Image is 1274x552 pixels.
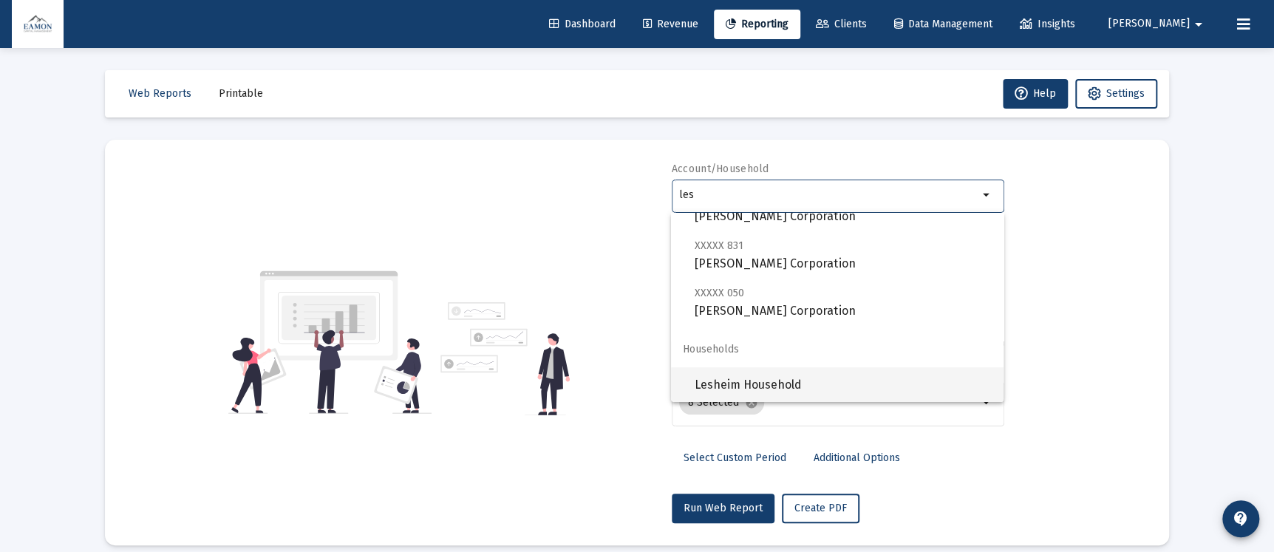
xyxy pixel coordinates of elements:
[228,269,432,415] img: reporting
[814,452,900,464] span: Additional Options
[1015,87,1056,100] span: Help
[23,10,52,39] img: Dashboard
[679,391,764,415] mat-chip: 8 Selected
[978,394,996,412] mat-icon: arrow_drop_down
[684,452,786,464] span: Select Custom Period
[631,10,710,39] a: Revenue
[695,367,992,403] span: Lesheim Household
[117,79,203,109] button: Web Reports
[1108,18,1190,30] span: [PERSON_NAME]
[1106,87,1145,100] span: Settings
[782,494,859,523] button: Create PDF
[207,79,275,109] button: Printable
[537,10,627,39] a: Dashboard
[684,502,763,514] span: Run Web Report
[1091,9,1225,38] button: [PERSON_NAME]
[643,18,698,30] span: Revenue
[714,10,800,39] a: Reporting
[695,236,992,273] span: [PERSON_NAME] Corporation
[695,284,992,320] span: [PERSON_NAME] Corporation
[679,388,978,418] mat-chip-list: Selection
[726,18,788,30] span: Reporting
[695,287,744,299] span: XXXXX 050
[978,186,996,204] mat-icon: arrow_drop_down
[1075,79,1157,109] button: Settings
[1008,10,1087,39] a: Insights
[1020,18,1075,30] span: Insights
[1003,79,1068,109] button: Help
[679,189,978,201] input: Search or select an account or household
[219,87,263,100] span: Printable
[745,396,758,409] mat-icon: cancel
[1232,510,1250,528] mat-icon: contact_support
[672,163,769,175] label: Account/Household
[794,502,847,514] span: Create PDF
[549,18,616,30] span: Dashboard
[129,87,191,100] span: Web Reports
[894,18,992,30] span: Data Management
[672,494,774,523] button: Run Web Report
[882,10,1004,39] a: Data Management
[804,10,879,39] a: Clients
[440,302,570,415] img: reporting-alt
[816,18,867,30] span: Clients
[671,332,1004,367] span: Households
[695,239,743,252] span: XXXXX 831
[1190,10,1207,39] mat-icon: arrow_drop_down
